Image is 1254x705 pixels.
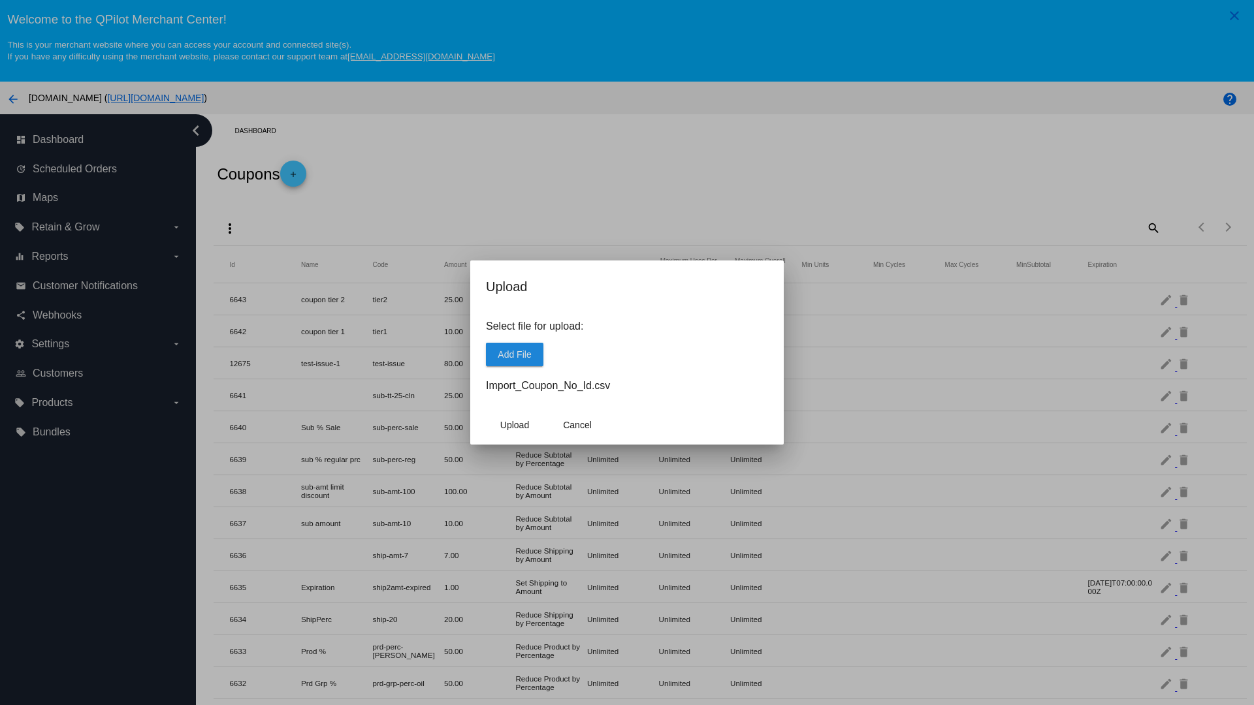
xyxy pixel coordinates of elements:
span: Add File [498,349,531,360]
p: Select file for upload: [486,321,768,332]
button: Add File [486,343,543,366]
span: Upload [500,420,529,430]
h4: Import_Coupon_No_Id.csv [486,380,768,392]
span: Cancel [563,420,592,430]
button: Upload [486,413,543,437]
h2: Upload [486,276,768,297]
button: Close dialog [549,413,606,437]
